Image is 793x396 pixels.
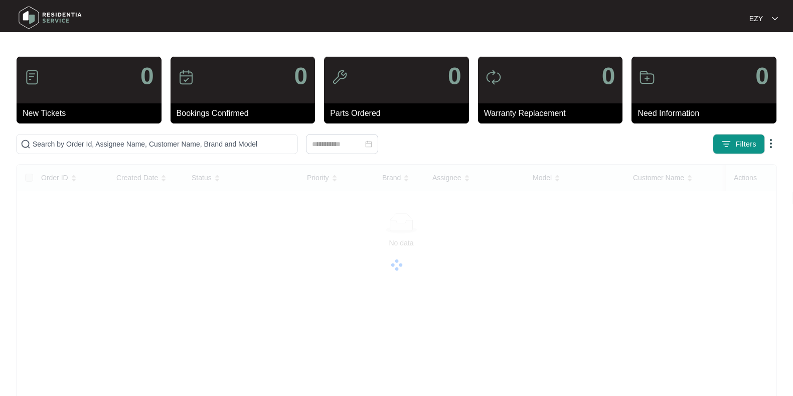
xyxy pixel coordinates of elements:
button: filter iconFilters [713,134,765,154]
p: Warranty Replacement [484,107,623,119]
p: 0 [602,64,615,88]
p: Bookings Confirmed [177,107,315,119]
img: icon [486,69,502,85]
p: Parts Ordered [330,107,469,119]
p: Need Information [638,107,776,119]
img: icon [24,69,40,85]
p: EZY [749,14,763,24]
img: residentia service logo [15,3,85,33]
img: icon [178,69,194,85]
p: New Tickets [23,107,162,119]
p: 0 [448,64,461,88]
img: icon [332,69,348,85]
p: 0 [140,64,154,88]
span: Filters [735,139,756,150]
input: Search by Order Id, Assignee Name, Customer Name, Brand and Model [33,139,293,150]
img: filter icon [721,139,731,149]
p: 0 [755,64,769,88]
img: search-icon [21,139,31,149]
p: 0 [294,64,307,88]
img: icon [639,69,655,85]
img: dropdown arrow [765,138,777,150]
img: dropdown arrow [772,16,778,21]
